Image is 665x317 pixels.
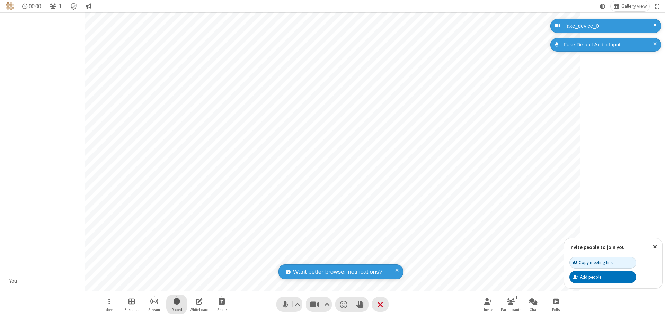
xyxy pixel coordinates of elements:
[352,297,369,312] button: Raise hand
[19,1,44,11] div: Timer
[563,22,656,30] div: fake_device_0
[552,308,560,312] span: Polls
[597,1,608,11] button: Using system theme
[569,257,636,269] button: Copy meeting link
[611,1,649,11] button: Change layout
[293,297,302,312] button: Audio settings
[530,308,538,312] span: Chat
[99,295,119,314] button: Open menu
[166,295,187,314] button: Start recording
[144,295,165,314] button: Start streaming
[306,297,332,312] button: Stop video (⌘+Shift+V)
[189,295,210,314] button: Open shared whiteboard
[59,3,62,10] span: 1
[546,295,566,314] button: Open poll
[29,3,41,10] span: 00:00
[372,297,389,312] button: End or leave meeting
[83,1,94,11] button: Conversation
[573,259,613,266] div: Copy meeting link
[46,1,64,11] button: Open participant list
[148,308,160,312] span: Stream
[217,308,227,312] span: Share
[322,297,332,312] button: Video setting
[211,295,232,314] button: Start sharing
[648,238,662,255] button: Close popover
[652,1,663,11] button: Fullscreen
[501,308,521,312] span: Participants
[569,271,636,283] button: Add people
[6,2,14,10] img: QA Selenium DO NOT DELETE OR CHANGE
[276,297,302,312] button: Mute (⌘+Shift+A)
[500,295,521,314] button: Open participant list
[621,3,647,9] span: Gallery view
[561,41,656,49] div: Fake Default Audio Input
[514,294,520,300] div: 1
[105,308,113,312] span: More
[121,295,142,314] button: Manage Breakout Rooms
[7,277,20,285] div: You
[523,295,544,314] button: Open chat
[171,308,182,312] span: Record
[190,308,209,312] span: Whiteboard
[124,308,139,312] span: Breakout
[293,268,382,277] span: Want better browser notifications?
[569,244,625,251] label: Invite people to join you
[335,297,352,312] button: Send a reaction
[478,295,499,314] button: Invite participants (⌘+Shift+I)
[484,308,493,312] span: Invite
[67,1,80,11] div: Meeting details Encryption enabled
